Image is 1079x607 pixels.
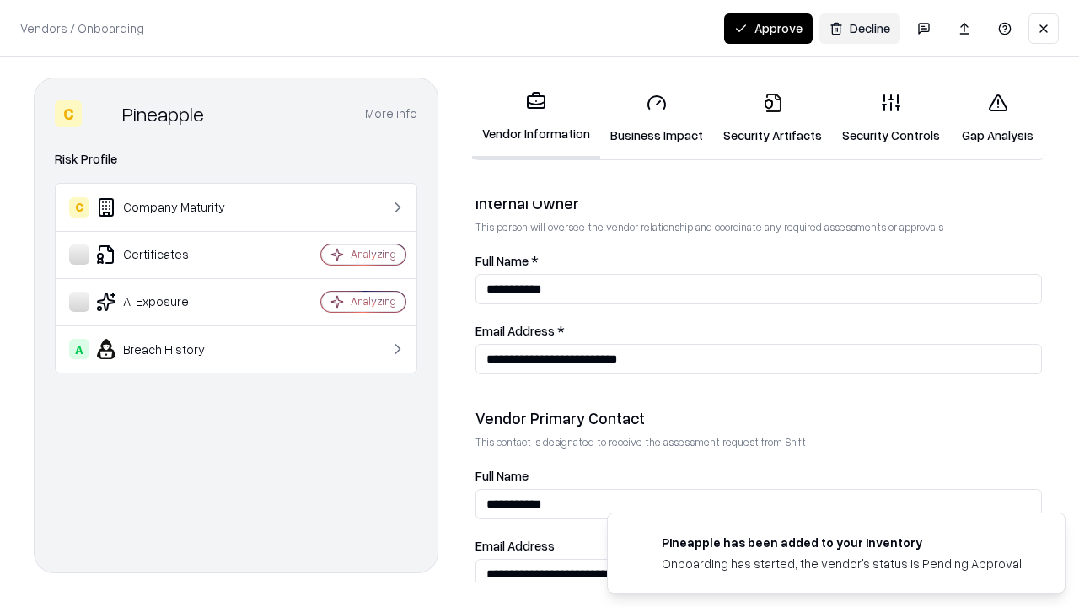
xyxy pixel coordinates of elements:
[55,149,417,169] div: Risk Profile
[69,339,271,359] div: Breach History
[69,339,89,359] div: A
[600,79,713,158] a: Business Impact
[69,292,271,312] div: AI Exposure
[724,13,813,44] button: Approve
[69,197,89,218] div: C
[475,255,1042,267] label: Full Name *
[950,79,1045,158] a: Gap Analysis
[662,534,1024,551] div: Pineapple has been added to your inventory
[628,534,648,554] img: pineappleenergy.com
[89,100,115,127] img: Pineapple
[351,294,396,309] div: Analyzing
[351,247,396,261] div: Analyzing
[55,100,82,127] div: C
[832,79,950,158] a: Security Controls
[819,13,900,44] button: Decline
[475,193,1042,213] div: Internal Owner
[472,78,600,159] a: Vendor Information
[475,408,1042,428] div: Vendor Primary Contact
[69,244,271,265] div: Certificates
[365,99,417,129] button: More info
[662,555,1024,572] div: Onboarding has started, the vendor's status is Pending Approval.
[713,79,832,158] a: Security Artifacts
[69,197,271,218] div: Company Maturity
[475,435,1042,449] p: This contact is designated to receive the assessment request from Shift
[475,540,1042,552] label: Email Address
[122,100,204,127] div: Pineapple
[475,325,1042,337] label: Email Address *
[475,220,1042,234] p: This person will oversee the vendor relationship and coordinate any required assessments or appro...
[475,470,1042,482] label: Full Name
[20,19,144,37] p: Vendors / Onboarding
